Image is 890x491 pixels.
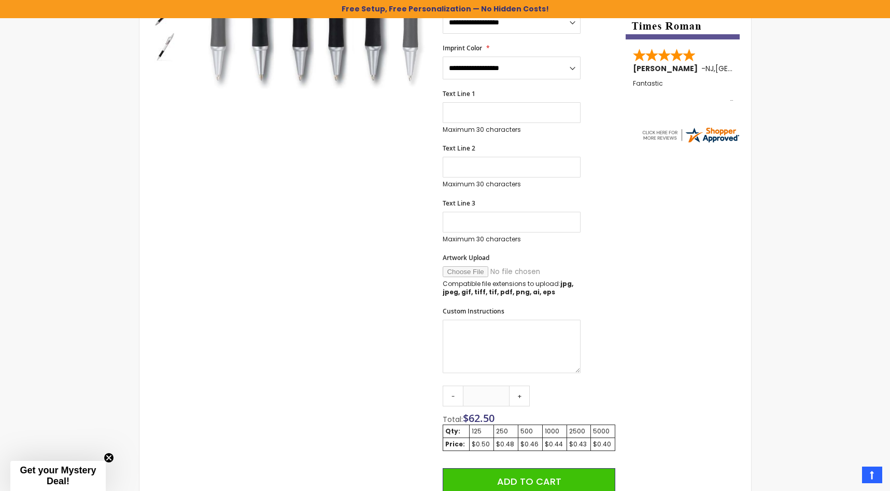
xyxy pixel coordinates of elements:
[445,427,460,435] strong: Qty:
[443,307,504,316] span: Custom Instructions
[569,427,588,435] div: 2500
[472,427,491,435] div: 125
[641,126,740,144] img: 4pens.com widget logo
[104,453,114,463] button: Close teaser
[497,475,561,488] span: Add to Cart
[443,235,581,243] p: Maximum 30 characters
[715,63,792,74] span: [GEOGRAPHIC_DATA]
[443,414,463,425] span: Total:
[804,463,890,491] iframe: Google Customer Reviews
[633,63,701,74] span: [PERSON_NAME]
[10,461,106,491] div: Get your Mystery Deal!Close teaser
[496,440,516,448] div: $0.48
[469,411,495,425] span: 62.50
[443,89,475,98] span: Text Line 1
[545,440,564,448] div: $0.44
[463,411,495,425] span: $
[443,199,475,208] span: Text Line 3
[443,280,581,296] p: Compatible file extensions to upload:
[443,279,573,296] strong: jpg, jpeg, gif, tiff, tif, pdf, png, ai, eps
[593,440,613,448] div: $0.40
[150,31,181,62] img: Sleeker Silver Pen
[641,138,740,146] a: 4pens.com certificate URL
[633,80,733,102] div: Fantastic
[443,126,581,134] p: Maximum 30 characters
[545,427,564,435] div: 1000
[443,44,482,52] span: Imprint Color
[472,440,491,448] div: $0.50
[445,440,465,448] strong: Price:
[496,427,516,435] div: 250
[705,63,714,74] span: NJ
[443,144,475,153] span: Text Line 2
[443,253,489,262] span: Artwork Upload
[701,63,792,74] span: - ,
[20,465,96,486] span: Get your Mystery Deal!
[443,180,581,188] p: Maximum 30 characters
[443,386,463,406] a: -
[593,427,613,435] div: 5000
[569,440,588,448] div: $0.43
[150,30,181,62] div: Sleeker Silver Pen
[509,386,530,406] a: +
[520,440,540,448] div: $0.46
[520,427,540,435] div: 500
